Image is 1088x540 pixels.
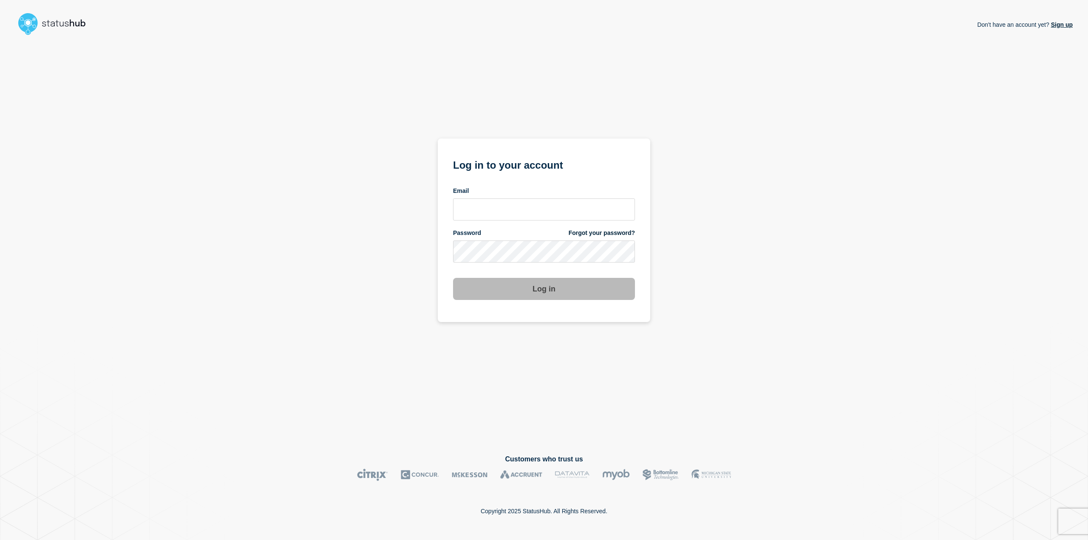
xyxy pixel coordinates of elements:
img: myob logo [602,469,630,481]
button: Log in [453,278,635,300]
img: Concur logo [401,469,439,481]
h2: Customers who trust us [15,455,1073,463]
span: Password [453,229,481,237]
img: DataVita logo [555,469,589,481]
input: password input [453,240,635,263]
h1: Log in to your account [453,156,635,172]
img: McKesson logo [452,469,487,481]
img: Bottomline logo [643,469,679,481]
span: Email [453,187,469,195]
input: email input [453,198,635,221]
img: MSU logo [691,469,731,481]
a: Sign up [1049,21,1073,28]
img: StatusHub logo [15,10,96,37]
a: Forgot your password? [569,229,635,237]
img: Citrix logo [357,469,388,481]
p: Copyright 2025 StatusHub. All Rights Reserved. [481,508,607,515]
img: Accruent logo [500,469,542,481]
p: Don't have an account yet? [977,14,1073,35]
